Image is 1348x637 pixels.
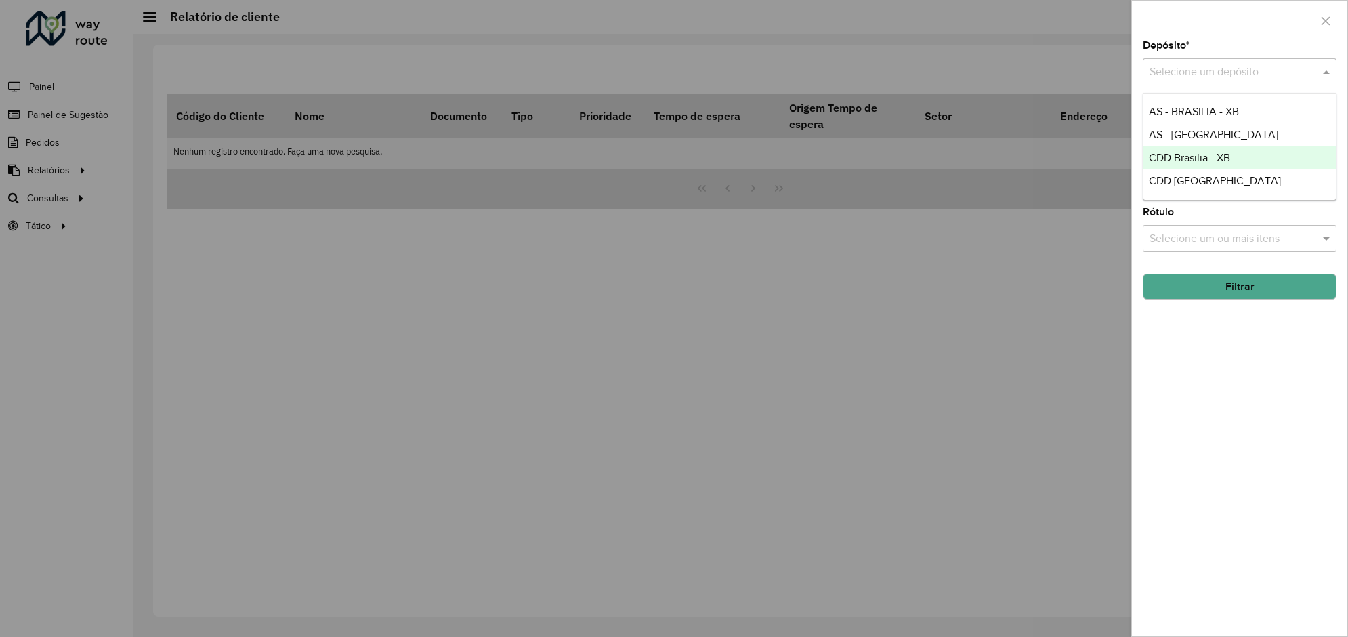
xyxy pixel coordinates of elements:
[1149,106,1239,117] span: AS - BRASILIA - XB
[1143,274,1336,300] button: Filtrar
[1143,204,1174,220] label: Rótulo
[1143,93,1336,201] ng-dropdown-panel: Options list
[1149,152,1230,163] span: CDD Brasilia - XB
[1143,37,1190,54] label: Depósito
[1149,175,1281,186] span: CDD [GEOGRAPHIC_DATA]
[1149,129,1278,140] span: AS - [GEOGRAPHIC_DATA]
